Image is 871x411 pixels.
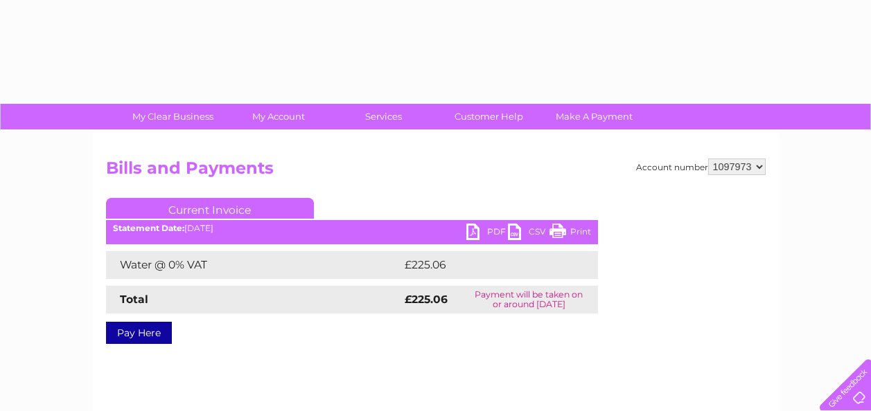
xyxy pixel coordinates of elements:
a: PDF [466,223,508,244]
div: [DATE] [106,223,598,233]
a: My Clear Business [116,104,230,129]
a: CSV [508,223,549,244]
a: Print [549,223,591,244]
td: Payment will be taken on or around [DATE] [460,286,597,313]
a: My Account [221,104,335,129]
a: Customer Help [432,104,546,129]
a: Pay Here [106,322,172,344]
b: Statement Date: [113,223,184,233]
td: Water @ 0% VAT [106,251,401,279]
td: £225.06 [401,251,574,279]
a: Services [326,104,441,129]
div: Account number [636,158,766,175]
a: Current Invoice [106,198,314,219]
strong: Total [120,293,148,306]
a: Make A Payment [537,104,651,129]
strong: £225.06 [405,293,448,306]
h2: Bills and Payments [106,158,766,185]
